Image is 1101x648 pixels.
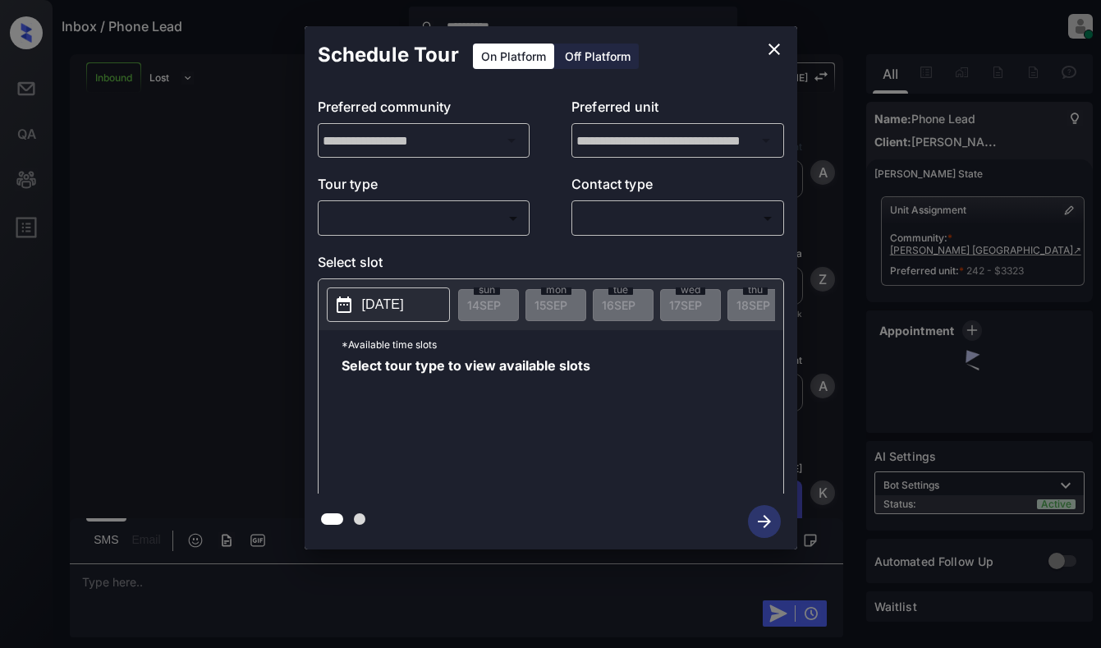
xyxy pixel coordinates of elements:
[318,97,530,123] p: Preferred community
[362,295,404,315] p: [DATE]
[571,97,784,123] p: Preferred unit
[318,174,530,200] p: Tour type
[758,33,791,66] button: close
[342,330,783,359] p: *Available time slots
[473,44,554,69] div: On Platform
[318,252,784,278] p: Select slot
[342,359,590,490] span: Select tour type to view available slots
[571,174,784,200] p: Contact type
[557,44,639,69] div: Off Platform
[327,287,450,322] button: [DATE]
[305,26,472,84] h2: Schedule Tour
